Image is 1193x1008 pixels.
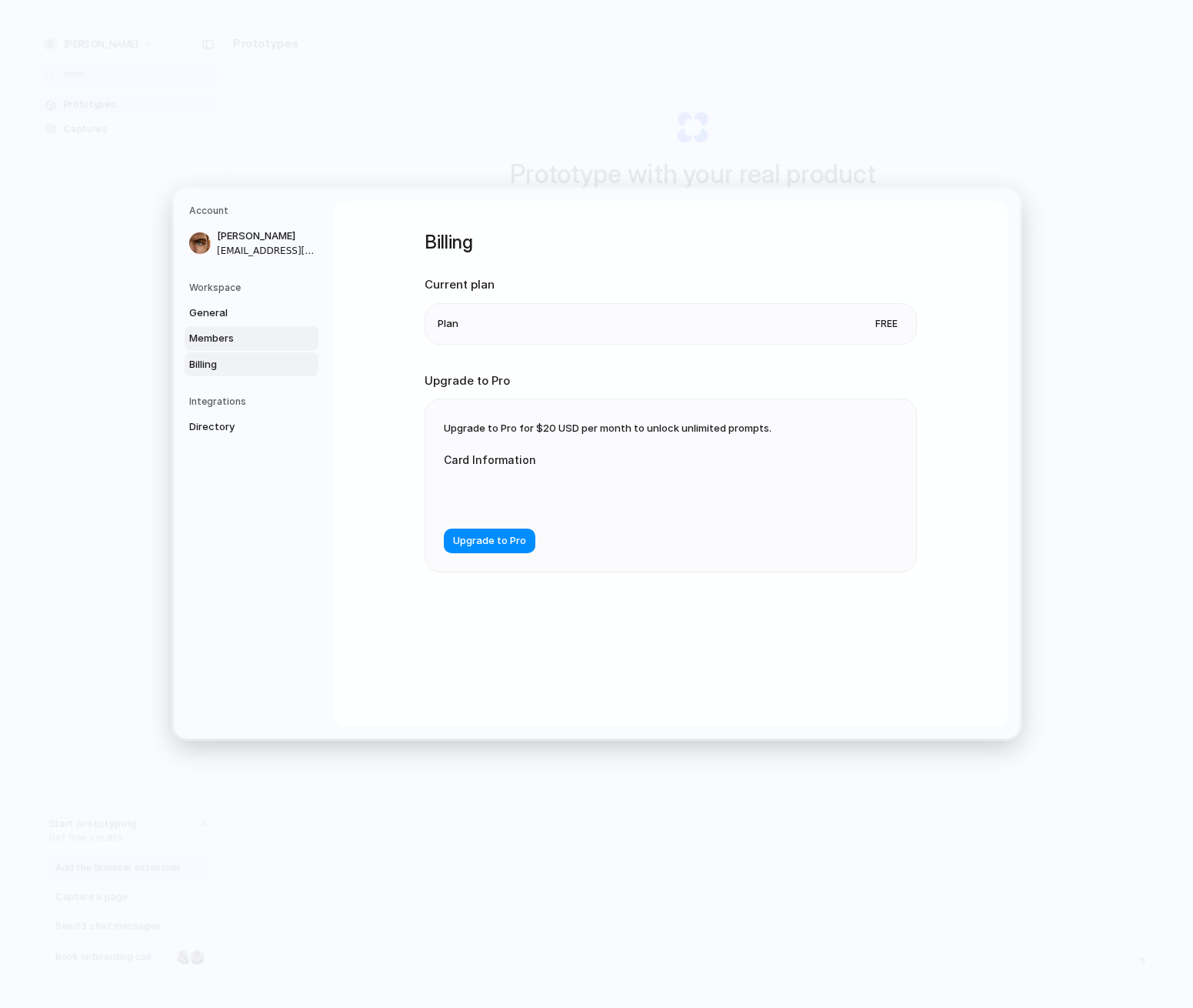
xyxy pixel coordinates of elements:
[189,419,288,435] span: Directory
[869,316,904,332] span: Free
[456,486,739,501] iframe: Campo de entrada seguro para el pago con tarjeta
[189,305,288,321] span: General
[217,229,315,244] span: [PERSON_NAME]
[444,422,771,434] span: Upgrade to Pro for $20 USD per month to unlock unlimited prompts.
[185,301,318,325] a: General
[438,316,458,332] span: Plan
[444,529,535,553] button: Upgrade to Pro
[189,204,318,218] h5: Account
[189,281,318,295] h5: Workspace
[444,452,751,468] label: Card Information
[189,395,318,409] h5: Integrations
[185,224,318,262] a: [PERSON_NAME][EMAIL_ADDRESS][DOMAIN_NAME]
[217,244,315,258] span: [EMAIL_ADDRESS][DOMAIN_NAME]
[425,372,917,390] h2: Upgrade to Pro
[453,534,526,549] span: Upgrade to Pro
[425,276,917,294] h2: Current plan
[185,352,318,377] a: Billing
[189,331,288,346] span: Members
[185,326,318,351] a: Members
[425,229,917,256] h1: Billing
[185,415,318,439] a: Directory
[189,357,288,372] span: Billing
